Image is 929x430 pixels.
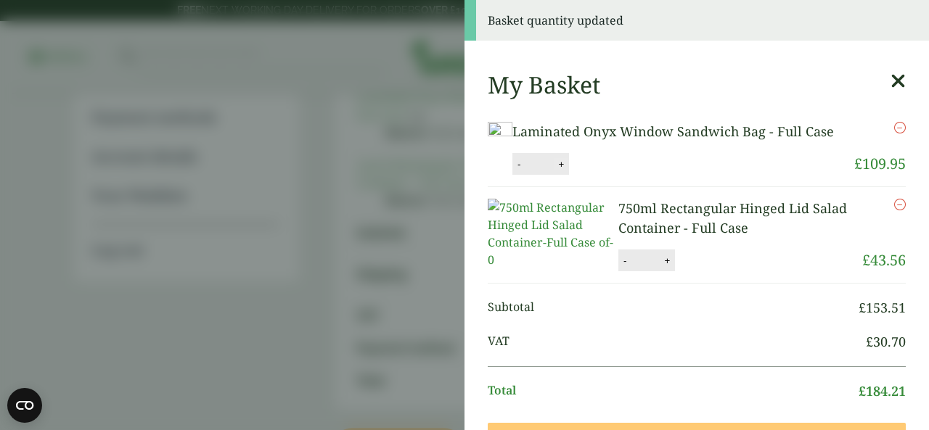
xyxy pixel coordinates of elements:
[862,250,906,270] bdi: 43.56
[488,71,600,99] h2: My Basket
[854,154,906,173] bdi: 109.95
[618,199,847,236] a: 750ml Rectangular Hinged Lid Salad Container - Full Case
[660,255,674,267] button: +
[513,158,525,170] button: -
[862,250,870,270] span: £
[894,122,906,133] a: Remove this item
[859,382,906,400] bdi: 184.21
[859,299,906,316] bdi: 153.51
[854,154,862,173] span: £
[488,199,618,268] img: 750ml Rectangular Hinged Lid Salad Container-Full Case of-0
[554,158,568,170] button: +
[866,333,873,350] span: £
[512,123,834,140] a: Laminated Onyx Window Sandwich Bag - Full Case
[859,299,866,316] span: £
[894,199,906,210] a: Remove this item
[488,298,859,318] span: Subtotal
[488,381,859,401] span: Total
[866,333,906,350] bdi: 30.70
[488,332,866,352] span: VAT
[859,382,866,400] span: £
[7,388,42,423] button: Open CMP widget
[619,255,631,267] button: -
